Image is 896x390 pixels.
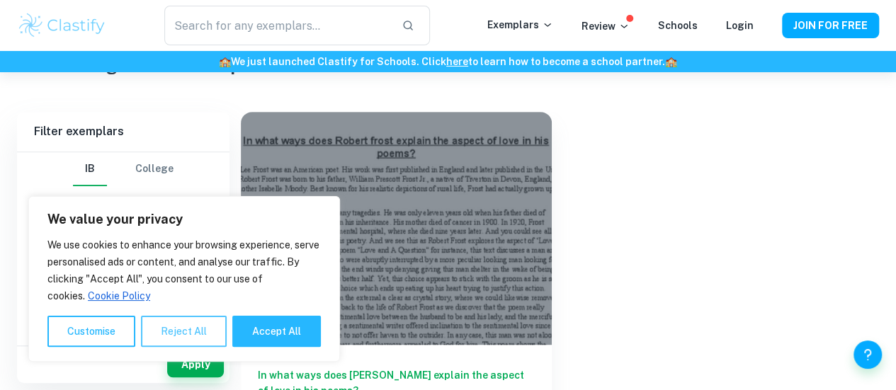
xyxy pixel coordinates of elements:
[87,289,151,302] a: Cookie Policy
[3,54,893,69] h6: We just launched Clastify for Schools. Click to learn how to become a school partner.
[782,13,879,38] button: JOIN FOR FREE
[219,56,231,67] span: 🏫
[164,6,391,45] input: Search for any exemplars...
[167,352,224,377] button: Apply
[487,17,553,33] p: Exemplars
[34,193,212,209] h6: Category
[141,316,227,347] button: Reject All
[658,20,698,31] a: Schools
[73,152,174,186] div: Filter type choice
[17,112,229,151] h6: Filter exemplars
[47,236,321,304] p: We use cookies to enhance your browsing experience, serve personalised ads or content, and analys...
[135,152,174,186] button: College
[726,20,754,31] a: Login
[232,316,321,347] button: Accept All
[854,340,882,369] button: Help and Feedback
[28,196,340,362] div: We value your privacy
[73,152,107,186] button: IB
[47,316,135,347] button: Customise
[665,56,677,67] span: 🏫
[17,11,107,40] img: Clastify logo
[446,56,468,67] a: here
[582,18,630,34] p: Review
[47,211,321,228] p: We value your privacy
